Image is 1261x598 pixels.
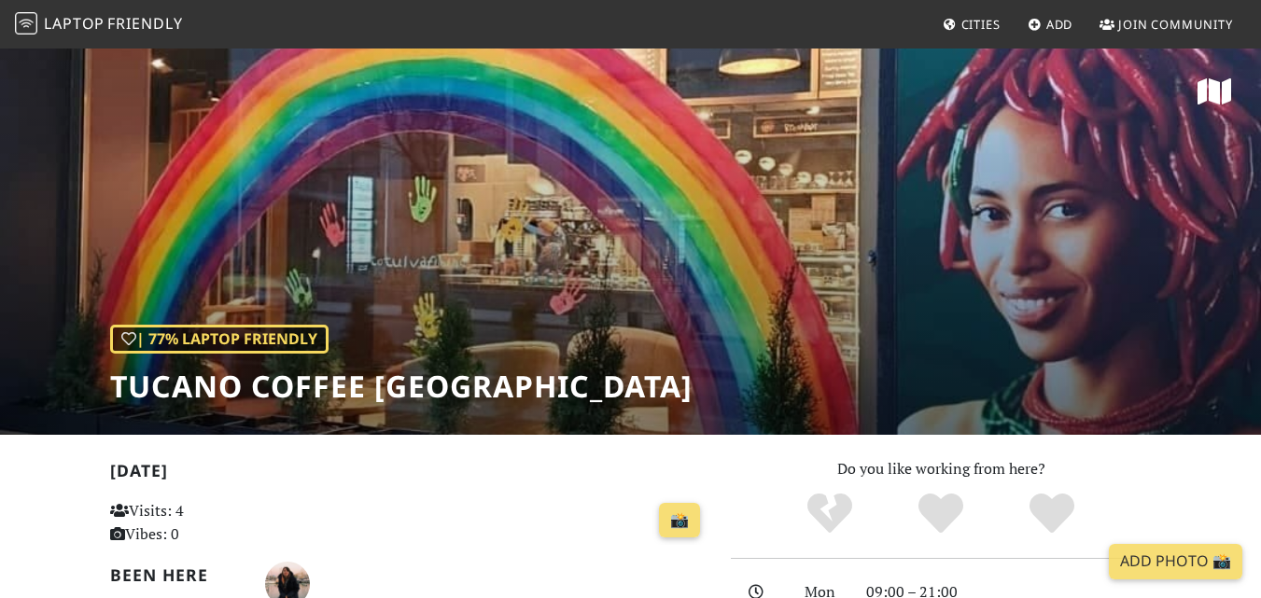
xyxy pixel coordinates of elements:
[44,13,105,34] span: Laptop
[265,572,310,592] span: Letícia Ramalho
[886,491,997,537] div: Yes
[775,491,886,537] div: No
[1020,7,1081,41] a: Add
[110,369,693,404] h1: Tucano Coffee [GEOGRAPHIC_DATA]
[731,457,1152,481] p: Do you like working from here?
[659,503,700,538] a: 📸
[1118,16,1233,33] span: Join Community
[110,565,243,585] h2: Been here
[1046,16,1073,33] span: Add
[110,461,708,488] h2: [DATE]
[107,13,182,34] span: Friendly
[996,491,1107,537] div: Definitely!
[961,16,1001,33] span: Cities
[935,7,1008,41] a: Cities
[1109,544,1242,579] a: Add Photo 📸
[1092,7,1240,41] a: Join Community
[110,325,329,355] div: | 77% Laptop Friendly
[110,499,295,547] p: Visits: 4 Vibes: 0
[15,12,37,35] img: LaptopFriendly
[15,8,183,41] a: LaptopFriendly LaptopFriendly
